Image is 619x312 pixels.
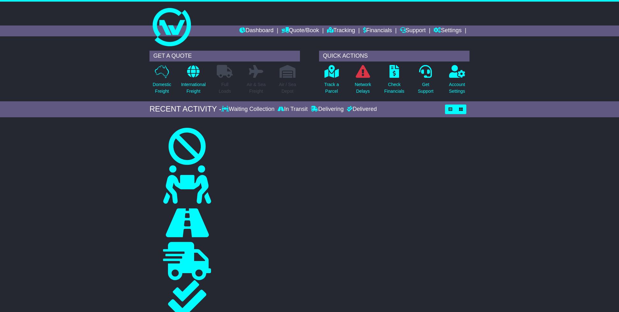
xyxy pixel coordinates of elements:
a: Settings [433,25,462,36]
a: CheckFinancials [384,65,405,98]
p: Full Loads [217,81,233,95]
a: GetSupport [418,65,434,98]
a: Dashboard [239,25,273,36]
p: Track a Parcel [324,81,339,95]
p: Network Delays [355,81,371,95]
p: Air / Sea Depot [279,81,296,95]
a: Quote/Book [281,25,319,36]
p: International Freight [181,81,206,95]
a: Financials [363,25,392,36]
div: QUICK ACTIONS [319,51,470,62]
div: GET A QUOTE [149,51,300,62]
a: AccountSettings [449,65,466,98]
a: Support [400,25,426,36]
a: Track aParcel [324,65,339,98]
a: DomesticFreight [152,65,171,98]
a: InternationalFreight [181,65,206,98]
div: In Transit [276,106,309,113]
div: Delivering [309,106,345,113]
p: Get Support [418,81,433,95]
div: Delivered [345,106,377,113]
p: Check Financials [384,81,404,95]
p: Account Settings [449,81,465,95]
a: Tracking [327,25,355,36]
p: Air & Sea Freight [247,81,266,95]
div: Waiting Collection [222,106,276,113]
div: RECENT ACTIVITY - [149,105,222,114]
p: Domestic Freight [153,81,171,95]
a: NetworkDelays [354,65,371,98]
